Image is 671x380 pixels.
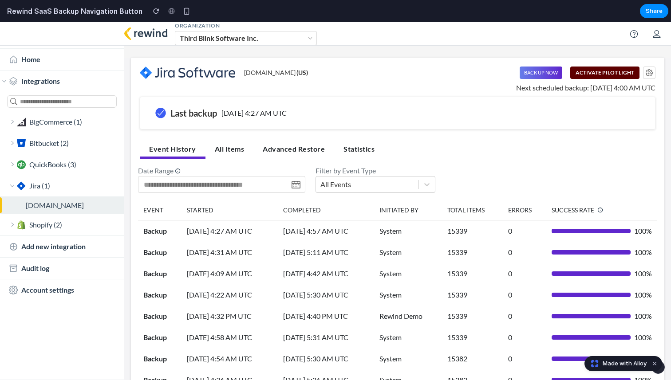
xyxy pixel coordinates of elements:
td: 15339 [442,198,503,220]
td: Backup [138,305,182,326]
span: Date Range [138,143,305,154]
th: ERRORS [503,178,546,198]
td: 0 [503,305,546,326]
td: System [374,219,442,241]
a: All Items [205,118,254,137]
span: 100% [634,248,652,255]
td: 0 [503,347,546,368]
a: Statistics [334,118,384,137]
td: 0 [503,219,546,241]
td: [DATE] 4:42 AM UTC [278,241,374,262]
td: 15339 [442,219,503,241]
td: Backup [138,241,182,262]
th: EVENT [138,178,182,198]
td: Backup [138,262,182,283]
a: Advanced Restore [253,118,334,137]
td: Backup [138,283,182,305]
td: 0 [503,262,546,283]
td: 0 [503,241,546,262]
td: [DATE] 4:22 AM UTC [182,262,278,283]
strong: ( US ) [296,47,308,54]
td: [DATE] 5:30 AM UTC [278,262,374,283]
td: Backup [138,347,182,368]
td: System [374,347,442,368]
td: 15339 [442,305,503,326]
td: [DATE] 4:40 PM UTC [278,283,374,305]
span: 100% [634,312,652,319]
td: System [374,305,442,326]
span: Made with Alloy [603,359,647,368]
span: 100% [634,269,652,276]
td: System [374,241,442,262]
button: Share [640,4,668,18]
td: [DATE] 4:54 AM UTC [182,326,278,347]
span: Share [646,7,663,16]
div: [DATE] 4:27 AM UTC [221,86,287,96]
div: Last backup [170,86,217,95]
td: 15382 [442,326,503,347]
td: Rewind Demo [374,283,442,305]
th: STARTED [182,178,278,198]
a: Made with Alloy [585,359,647,368]
td: [DATE] 5:11 AM UTC [278,219,374,241]
span: 100% [634,227,652,234]
th: SUCCESS RATE [546,178,657,198]
td: [DATE] 5:31 AM UTC [278,305,374,326]
td: [DATE] 4:57 AM UTC [278,198,374,220]
td: Backup [138,198,182,220]
td: [DATE] 4:58 AM UTC [182,305,278,326]
th: TOTAL ITEMS [442,178,503,198]
td: [DATE] 4:09 AM UTC [182,241,278,262]
button: Dismiss watermark [649,358,660,369]
td: 15382 [442,347,503,368]
th: COMPLETED [278,178,374,198]
iframe: Rewind-error Chat Button Frame [602,317,671,358]
span: Add new integration [21,219,86,230]
button: Activate Pilot Light [570,44,639,57]
td: 15339 [442,241,503,262]
span: Integrations [21,54,60,64]
span: Audit log [21,241,49,251]
td: 15339 [442,283,503,305]
td: 0 [503,326,546,347]
td: [DATE] 4:27 AM UTC [182,198,278,220]
td: Backup [138,219,182,241]
td: System [374,326,442,347]
th: INITIATED BY [374,178,442,198]
td: [DATE] 4:36 AM UTC [182,347,278,368]
td: [DATE] 4:31 AM UTC [182,219,278,241]
div: [DOMAIN_NAME] [26,178,117,188]
td: [DATE] 5:26 AM UTC [278,347,374,368]
td: Backup [138,326,182,347]
td: System [374,198,442,220]
span: [DOMAIN_NAME] [244,47,308,55]
td: [DATE] 5:30 AM UTC [278,326,374,347]
span: Filter by Event Type [316,143,435,154]
h2: Rewind SaaS Backup Navigation Button [4,6,142,16]
td: [DATE] 4:32 PM UTC [182,283,278,305]
span: Account settings [21,262,74,273]
td: System [374,262,442,283]
span: 100% [634,290,652,298]
span: 100% [634,205,652,212]
img: jira [140,44,235,57]
span: Next scheduled backup: [DATE] 4:00 AM UTC [516,60,655,71]
button: Back Up Now [520,44,562,57]
td: 0 [503,283,546,305]
a: Event History [140,118,205,137]
td: 0 [503,198,546,220]
td: 15339 [442,262,503,283]
span: Home [21,32,40,43]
